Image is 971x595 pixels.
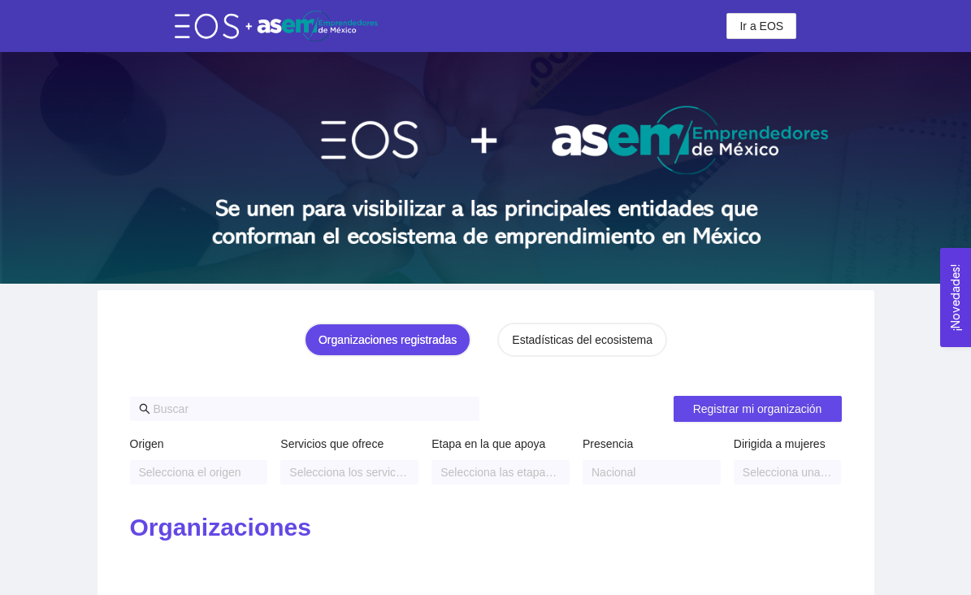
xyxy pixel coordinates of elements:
[319,331,457,349] div: Organizaciones registradas
[431,435,545,453] label: Etapa en la que apoya
[512,331,652,349] div: Estadísticas del ecosistema
[130,511,842,545] h2: Organizaciones
[693,400,822,418] span: Registrar mi organización
[583,435,633,453] label: Presencia
[674,396,842,422] button: Registrar mi organización
[726,13,796,39] button: Ir a EOS
[154,400,470,418] input: Buscar
[739,17,783,35] span: Ir a EOS
[280,435,384,453] label: Servicios que ofrece
[130,435,164,453] label: Origen
[139,403,150,415] span: search
[734,435,826,453] label: Dirigida a mujeres
[175,11,378,41] img: eos-asem-logo.38b026ae.png
[940,248,971,347] button: Open Feedback Widget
